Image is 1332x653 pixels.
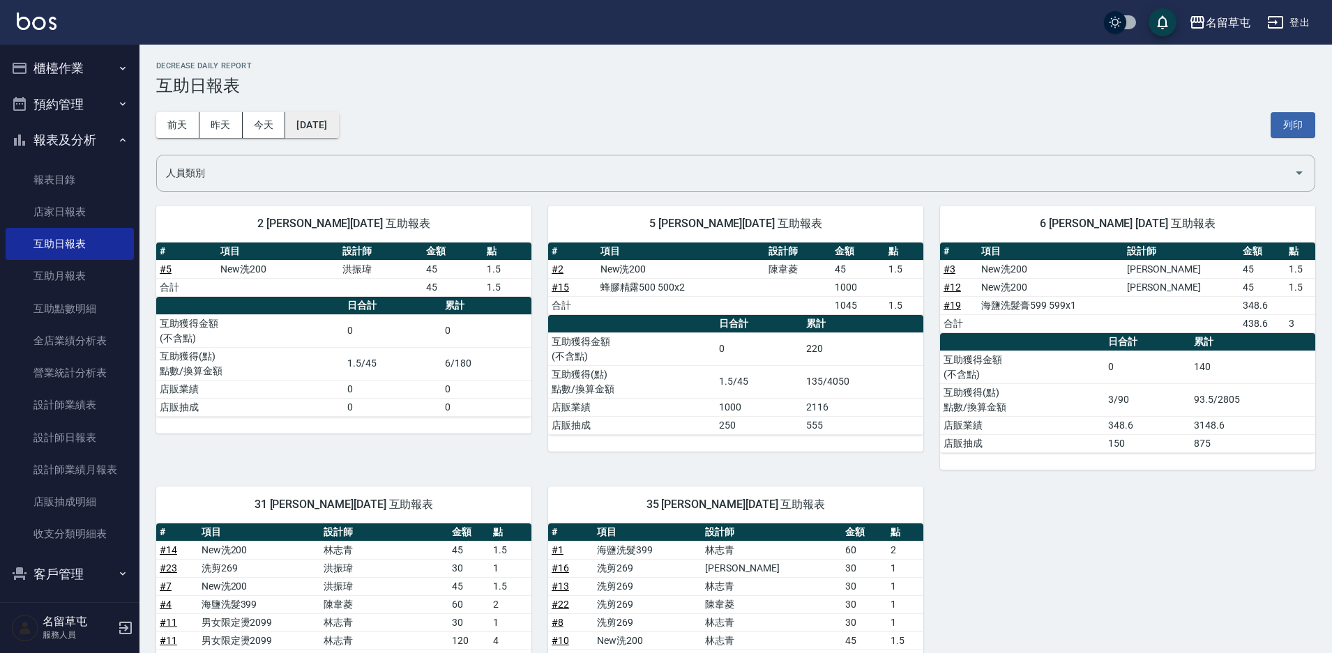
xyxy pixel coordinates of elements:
[344,380,441,398] td: 0
[156,61,1315,70] h2: Decrease Daily Report
[441,347,531,380] td: 6/180
[831,296,885,314] td: 1045
[156,347,344,380] td: 互助獲得(點) 點數/換算金額
[803,416,923,434] td: 555
[6,518,134,550] a: 收支分類明細表
[702,631,842,650] td: 林志青
[957,217,1299,231] span: 6 [PERSON_NAME] [DATE] 互助報表
[1183,8,1256,37] button: 名留草屯
[344,314,441,347] td: 0
[702,541,842,559] td: 林志青
[173,217,515,231] span: 2 [PERSON_NAME][DATE] 互助報表
[156,398,344,416] td: 店販抽成
[552,263,563,275] a: #2
[156,112,199,138] button: 前天
[940,314,978,332] td: 合計
[597,278,765,296] td: 蜂膠精露500 500x2
[6,556,134,592] button: 客戶管理
[1285,243,1315,261] th: 點
[887,595,923,613] td: 1
[552,635,569,646] a: #10
[6,260,134,292] a: 互助月報表
[490,613,531,631] td: 1
[6,122,134,158] button: 報表及分析
[1239,314,1285,332] td: 438.6
[6,325,134,357] a: 全店業績分析表
[6,228,134,260] a: 互助日報表
[160,581,172,592] a: #7
[441,380,531,398] td: 0
[716,398,803,416] td: 1000
[448,559,490,577] td: 30
[483,278,531,296] td: 1.5
[320,577,448,595] td: 洪振瑋
[887,523,923,541] th: 點
[565,498,907,512] span: 35 [PERSON_NAME][DATE] 互助報表
[593,595,702,613] td: 洗剪269
[842,523,887,541] th: 金額
[552,581,569,592] a: #13
[6,486,134,518] a: 店販抽成明細
[6,86,134,123] button: 預約管理
[198,631,321,650] td: 男女限定燙2099
[593,577,702,595] td: 洗剪269
[593,613,702,631] td: 洗剪269
[1105,351,1190,383] td: 0
[548,296,597,314] td: 合計
[1105,383,1190,416] td: 3/90
[198,595,321,613] td: 海鹽洗髮399
[548,332,716,365] td: 互助獲得金額 (不含點)
[156,243,217,261] th: #
[483,243,531,261] th: 點
[1190,434,1315,452] td: 875
[1239,243,1285,261] th: 金額
[702,577,842,595] td: 林志青
[156,523,198,541] th: #
[716,315,803,333] th: 日合計
[716,332,803,365] td: 0
[552,544,563,555] a: #1
[548,416,716,434] td: 店販抽成
[944,300,961,311] a: #19
[1285,278,1315,296] td: 1.5
[217,243,339,261] th: 項目
[887,541,923,559] td: 2
[940,383,1105,416] td: 互助獲得(點) 點數/換算金額
[6,293,134,325] a: 互助點數明細
[1285,260,1315,278] td: 1.5
[490,559,531,577] td: 1
[160,617,177,628] a: #11
[198,559,321,577] td: 洗剪269
[1190,351,1315,383] td: 140
[6,196,134,228] a: 店家日報表
[548,523,593,541] th: #
[6,164,134,196] a: 報表目錄
[978,243,1123,261] th: 項目
[490,541,531,559] td: 1.5
[565,217,907,231] span: 5 [PERSON_NAME][DATE] 互助報表
[6,422,134,454] a: 設計師日報表
[1262,10,1315,36] button: 登出
[885,243,923,261] th: 點
[448,631,490,650] td: 120
[160,599,172,610] a: #4
[940,333,1315,453] table: a dense table
[490,595,531,613] td: 2
[344,347,441,380] td: 1.5/45
[548,398,716,416] td: 店販業績
[702,523,842,541] th: 設計師
[593,631,702,650] td: New洗200
[548,243,597,261] th: #
[6,389,134,421] a: 設計師業績表
[344,297,441,315] th: 日合計
[944,263,955,275] a: #3
[1239,278,1285,296] td: 45
[1190,383,1315,416] td: 93.5/2805
[43,629,114,641] p: 服務人員
[593,559,702,577] td: 洗剪269
[339,260,423,278] td: 洪振瑋
[842,559,887,577] td: 30
[490,523,531,541] th: 點
[1123,243,1240,261] th: 設計師
[1206,14,1250,31] div: 名留草屯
